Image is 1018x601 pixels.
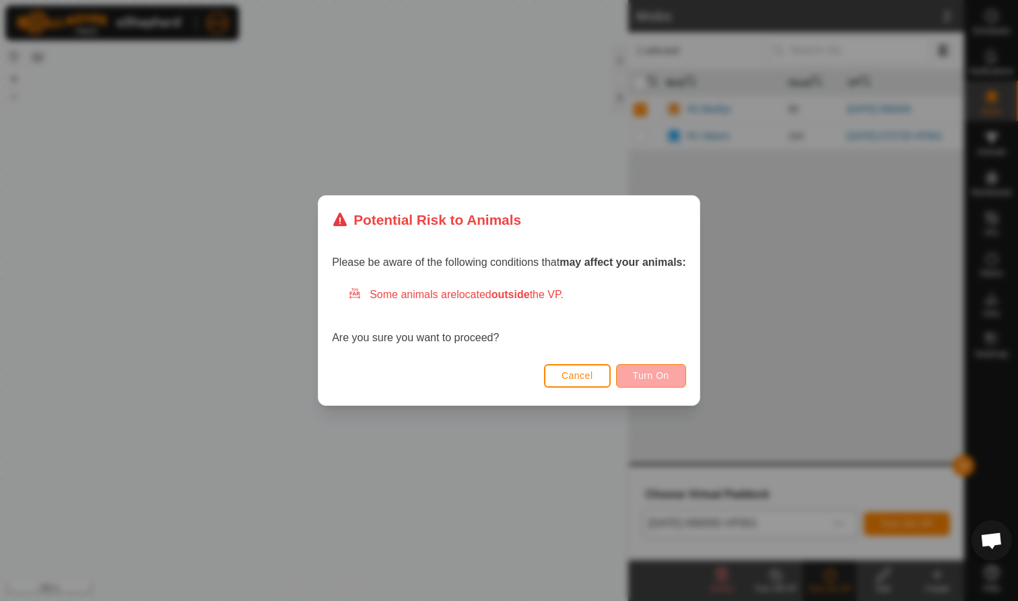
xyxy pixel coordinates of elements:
span: located the VP. [456,289,564,300]
div: Potential Risk to Animals [332,209,521,230]
div: Some animals are [348,287,686,303]
button: Turn On [616,364,686,388]
div: Open chat [972,520,1012,561]
strong: may affect your animals: [559,256,686,268]
span: Please be aware of the following conditions that [332,256,686,268]
span: Cancel [562,370,593,381]
strong: outside [491,289,530,300]
button: Cancel [544,364,611,388]
div: Are you sure you want to proceed? [332,287,686,346]
span: Turn On [633,370,669,381]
